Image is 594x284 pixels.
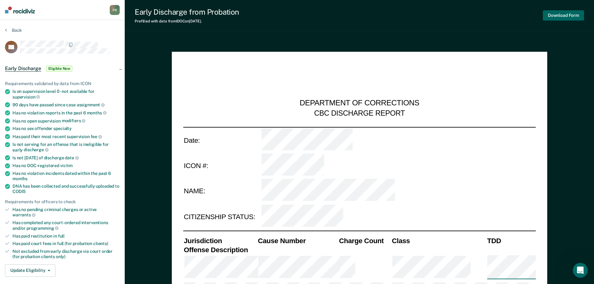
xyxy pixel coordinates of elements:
div: Not excluded from early discharge via court order (for probation clients [12,249,120,259]
span: months [12,176,27,181]
div: Requirements for officers to check [5,199,120,205]
span: date [65,155,79,160]
div: DEPARTMENT OF CORRECTIONS [300,99,419,108]
span: programming [27,226,59,231]
div: P B [110,5,120,15]
div: Has no violation reports in the past 6 [12,110,120,116]
span: Eligible Now [46,65,73,72]
div: Prefilled with data from IDOC on [DATE] . [135,19,239,23]
span: supervision [12,94,40,99]
th: Class [391,236,486,245]
div: Has no DOC-registered [12,163,120,168]
span: clients) [93,241,108,246]
div: Has no pending criminal charges or active [12,207,120,218]
button: Back [5,27,22,33]
th: TDD [486,236,536,245]
button: Update Eligibility [5,264,56,277]
span: months [87,110,107,115]
th: Charge Count [338,236,391,245]
button: Download Form [543,10,584,21]
td: Date: [183,127,261,153]
span: only) [56,254,65,259]
span: fee [91,134,102,139]
div: Has no violation incidents dated within the past 6 [12,171,120,181]
div: Early Discharge from Probation [135,7,239,17]
div: Has paid court fees in full (for probation [12,241,120,246]
iframe: Intercom live chat [573,263,588,278]
span: warrants [12,212,36,217]
button: PB [110,5,120,15]
div: Is not serving for an offense that is ineligible for early [12,142,120,152]
th: Jurisdiction [183,236,257,245]
span: Early Discharge [5,65,41,72]
img: Recidiviz [5,7,35,13]
div: Is on supervision level 0 - not available for [12,89,120,99]
div: CBC DISCHARGE REPORT [314,108,405,118]
div: DNA has been collected and successfully uploaded to [12,184,120,194]
div: Requirements validated by data from ICON [5,81,120,86]
div: Has no sex offender [12,126,120,131]
div: Has no open supervision [12,118,120,124]
th: Offense Description [183,245,257,254]
span: victim [60,163,73,168]
div: Has paid their most recent supervision [12,134,120,139]
th: Cause Number [257,236,338,245]
div: Has paid restitution in [12,233,120,239]
span: modifiers [62,118,86,123]
div: Has completed any court-ordered interventions and/or [12,220,120,231]
td: NAME: [183,178,261,204]
span: discharge [24,147,49,152]
span: assignment [77,102,105,107]
td: ICON #: [183,153,261,178]
td: CITIZENSHIP STATUS: [183,204,261,229]
div: Is not [DATE] of discharge [12,155,120,161]
span: specialty [53,126,72,131]
span: CODIS [12,189,26,194]
div: 90 days have passed since case [12,102,120,108]
span: full [58,233,65,238]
